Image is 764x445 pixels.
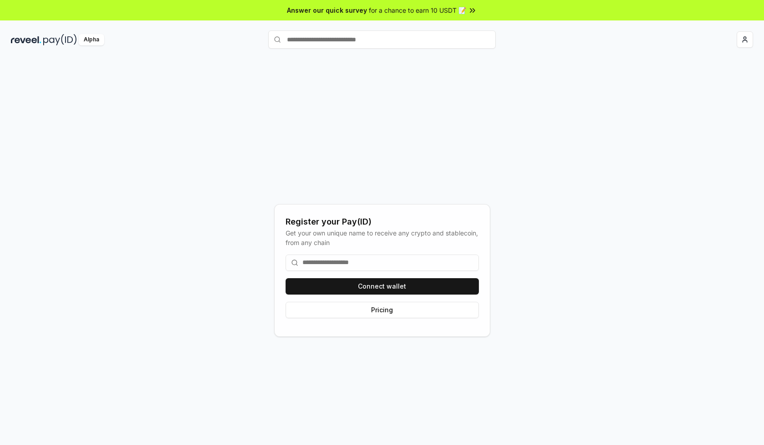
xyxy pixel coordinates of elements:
[287,5,367,15] span: Answer our quick survey
[286,278,479,295] button: Connect wallet
[43,34,77,45] img: pay_id
[286,215,479,228] div: Register your Pay(ID)
[286,228,479,247] div: Get your own unique name to receive any crypto and stablecoin, from any chain
[369,5,466,15] span: for a chance to earn 10 USDT 📝
[286,302,479,318] button: Pricing
[79,34,104,45] div: Alpha
[11,34,41,45] img: reveel_dark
